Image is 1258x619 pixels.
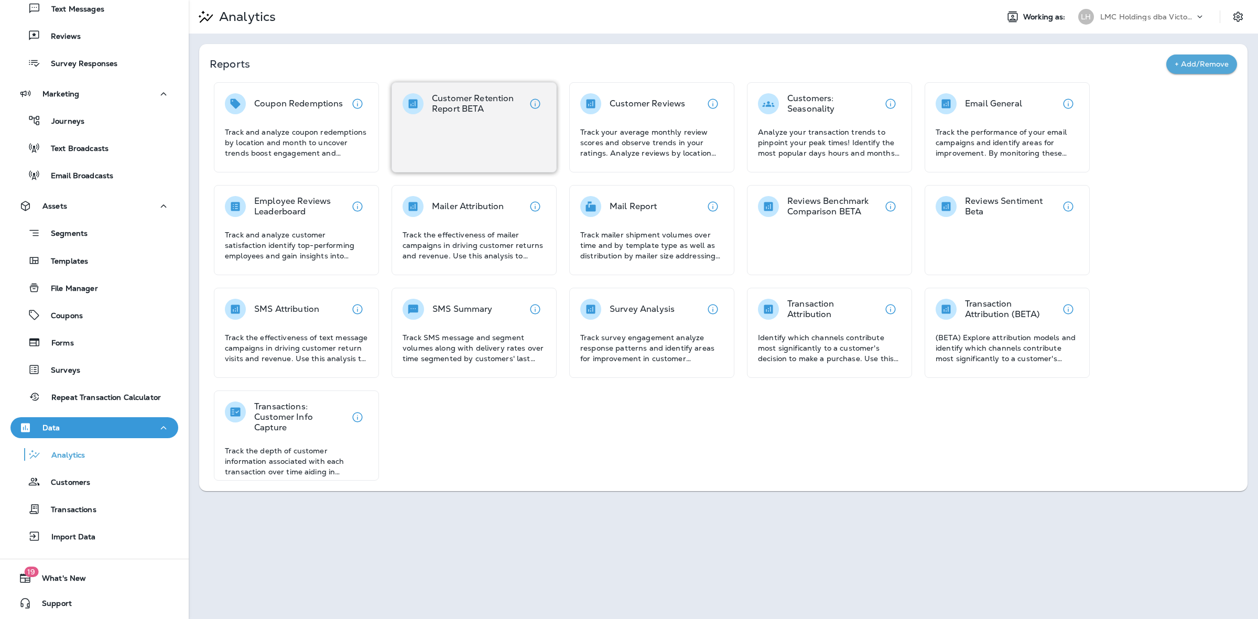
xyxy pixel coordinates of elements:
[40,32,81,42] p: Reviews
[787,196,880,217] p: Reviews Benchmark Comparison BETA
[1023,13,1068,21] span: Working as:
[40,229,88,240] p: Segments
[10,498,178,520] button: Transactions
[10,359,178,381] button: Surveys
[610,99,685,109] p: Customer Reviews
[525,196,546,217] button: View details
[210,57,1166,71] p: Reports
[702,299,723,320] button: View details
[936,332,1079,364] p: (BETA) Explore attribution models and identify which channels contribute most significantly to a ...
[880,93,901,114] button: View details
[40,257,88,267] p: Templates
[702,93,723,114] button: View details
[403,230,546,261] p: Track the effectiveness of mailer campaigns in driving customer returns and revenue. Use this ana...
[225,127,368,158] p: Track and analyze coupon redemptions by location and month to uncover trends boost engagement and...
[432,201,504,212] p: Mailer Attribution
[40,171,113,181] p: Email Broadcasts
[41,339,74,349] p: Forms
[1166,55,1237,74] button: + Add/Remove
[215,9,276,25] p: Analytics
[758,127,901,158] p: Analyze your transaction trends to pinpoint your peak times! Identify the most popular days hours...
[1058,196,1079,217] button: View details
[41,5,104,15] p: Text Messages
[254,99,343,109] p: Coupon Redemptions
[10,52,178,74] button: Survey Responses
[40,144,109,154] p: Text Broadcasts
[10,568,178,589] button: 19What's New
[10,471,178,493] button: Customers
[10,386,178,408] button: Repeat Transaction Calculator
[24,567,38,577] span: 19
[610,201,657,212] p: Mail Report
[42,423,60,432] p: Data
[936,127,1079,158] p: Track the performance of your email campaigns and identify areas for improvement. By monitoring t...
[41,117,84,127] p: Journeys
[432,93,525,114] p: Customer Retention Report BETA
[787,93,880,114] p: Customers: Seasonality
[10,196,178,216] button: Assets
[10,249,178,272] button: Templates
[758,332,901,364] p: Identify which channels contribute most significantly to a customer's decision to make a purchase...
[10,331,178,353] button: Forms
[787,299,880,320] p: Transaction Attribution
[10,164,178,186] button: Email Broadcasts
[10,110,178,132] button: Journeys
[347,299,368,320] button: View details
[432,304,493,314] p: SMS Summary
[10,277,178,299] button: File Manager
[10,83,178,104] button: Marketing
[40,59,117,69] p: Survey Responses
[40,311,83,321] p: Coupons
[525,93,546,114] button: View details
[1100,13,1195,21] p: LMC Holdings dba Victory Lane Quick Oil Change
[40,366,80,376] p: Surveys
[580,127,723,158] p: Track your average monthly review scores and observe trends in your ratings. Analyze reviews by l...
[403,332,546,364] p: Track SMS message and segment volumes along with delivery rates over time segmented by customers'...
[254,304,319,314] p: SMS Attribution
[10,593,178,614] button: Support
[10,137,178,159] button: Text Broadcasts
[965,196,1058,217] p: Reviews Sentiment Beta
[10,25,178,47] button: Reviews
[31,599,72,612] span: Support
[10,304,178,326] button: Coupons
[10,525,178,547] button: Import Data
[1229,7,1248,26] button: Settings
[580,332,723,364] p: Track survey engagement analyze response patterns and identify areas for improvement in customer ...
[41,451,85,461] p: Analytics
[965,99,1022,109] p: Email General
[1078,9,1094,25] div: LH
[42,90,79,98] p: Marketing
[347,196,368,217] button: View details
[225,332,368,364] p: Track the effectiveness of text message campaigns in driving customer return visits and revenue. ...
[254,401,347,433] p: Transactions: Customer Info Capture
[347,93,368,114] button: View details
[880,299,901,320] button: View details
[702,196,723,217] button: View details
[10,417,178,438] button: Data
[10,443,178,465] button: Analytics
[31,574,86,587] span: What's New
[225,446,368,477] p: Track the depth of customer information associated with each transaction over time aiding in asse...
[965,299,1058,320] p: Transaction Attribution (BETA)
[225,230,368,261] p: Track and analyze customer satisfaction identify top-performing employees and gain insights into ...
[10,222,178,244] button: Segments
[525,299,546,320] button: View details
[40,284,98,294] p: File Manager
[347,407,368,428] button: View details
[880,196,901,217] button: View details
[254,196,347,217] p: Employee Reviews Leaderboard
[1058,93,1079,114] button: View details
[41,393,161,403] p: Repeat Transaction Calculator
[610,304,675,314] p: Survey Analysis
[1058,299,1079,320] button: View details
[42,202,67,210] p: Assets
[40,505,96,515] p: Transactions
[580,230,723,261] p: Track mailer shipment volumes over time and by template type as well as distribution by mailer si...
[40,478,90,488] p: Customers
[41,533,96,542] p: Import Data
